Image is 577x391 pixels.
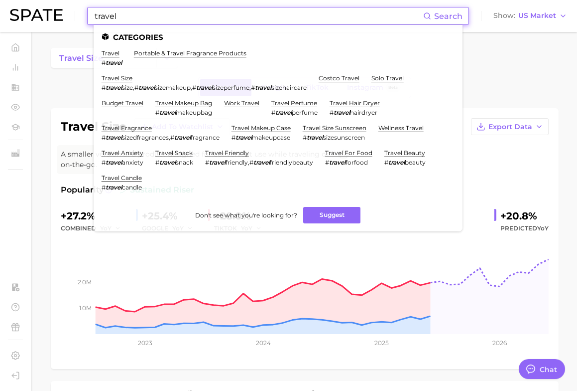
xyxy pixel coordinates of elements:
a: costco travel [319,74,359,82]
div: , [205,159,313,166]
span: friendly [226,159,248,166]
span: # [384,159,388,166]
a: travel fragrance [102,124,152,132]
span: # [271,109,275,116]
em: travel [329,159,346,166]
a: travel size [51,48,156,68]
em: travel [106,59,122,66]
span: A smaller version of a product designed for convenient use while traveling or on-the-go. [61,149,332,170]
span: # [102,59,106,66]
span: beauty [405,159,426,166]
em: travel [209,159,226,166]
span: # [205,159,209,166]
em: travel [235,134,252,141]
em: travel [253,159,270,166]
h1: travel size [61,121,126,133]
a: portable & travel fragrance products [134,49,246,57]
a: travel makeup case [231,124,291,132]
span: # [102,84,106,91]
tspan: 2024 [255,339,270,347]
img: SPATE [10,9,63,21]
span: # [249,159,253,166]
span: # [102,159,106,166]
a: Log out. Currently logged in with e-mail spolansky@diginsights.com. [8,368,23,383]
a: travel candle [102,174,142,182]
span: anxiety [122,159,143,166]
span: # [155,109,159,116]
span: # [231,134,235,141]
input: Search here for a brand, industry, or ingredient [94,7,423,24]
em: travel [174,134,191,141]
button: Export Data [471,118,549,135]
tspan: 2025 [374,339,389,347]
div: +27.2% [61,208,128,224]
em: travel [106,184,122,191]
span: perfume [292,109,318,116]
tspan: 2023 [137,339,152,347]
em: travel [138,84,155,91]
span: # [102,134,106,141]
span: makeupcase [252,134,290,141]
a: travel perfume [271,99,317,107]
span: # [134,84,138,91]
span: Export Data [488,123,532,131]
em: travel [307,134,323,141]
span: # [102,184,106,191]
span: sizehaircare [271,84,307,91]
span: # [251,84,255,91]
span: YoY [537,224,549,232]
span: sizedfragrances [122,134,169,141]
em: travel [196,84,213,91]
a: travel size [102,74,132,82]
li: Categories [102,33,455,41]
a: budget travel [102,99,143,107]
tspan: 2026 [492,339,507,347]
span: travel size [59,53,103,63]
em: travel [106,159,122,166]
span: # [303,134,307,141]
span: sizesunscreen [323,134,365,141]
a: travel snack [155,149,193,157]
span: sizeperfume [213,84,249,91]
div: +20.8% [500,208,549,224]
span: size [122,84,133,91]
a: travel beauty [384,149,425,157]
span: hairdryer [350,109,377,116]
span: Popularity [61,184,104,196]
div: combined [61,222,128,234]
div: , , , [102,84,307,91]
a: solo travel [371,74,404,82]
em: travel [334,109,350,116]
a: wellness travel [378,124,424,132]
span: Predicted [500,222,549,234]
em: travel [275,109,292,116]
div: , [102,134,220,141]
span: # [330,109,334,116]
span: Show [493,13,515,18]
span: # [170,134,174,141]
a: travel [102,49,119,57]
span: # [192,84,196,91]
em: travel [255,84,271,91]
span: fragrance [191,134,220,141]
a: travel makeup bag [155,99,212,107]
a: travel for food [325,149,372,157]
button: ShowUS Market [491,9,570,22]
span: Don't see what you're looking for? [195,211,297,219]
span: friendlybeauty [270,159,313,166]
em: travel [159,159,176,166]
a: work travel [224,99,259,107]
span: forfood [346,159,368,166]
em: travel [388,159,405,166]
a: travel size sunscreen [303,124,366,132]
span: snack [176,159,193,166]
a: travel anxiety [102,149,143,157]
em: travel [159,109,176,116]
button: Suggest [303,207,360,223]
span: Search [434,11,462,21]
span: sizemakeup [155,84,191,91]
em: travel [106,84,122,91]
span: candle [122,184,142,191]
em: travel [106,134,122,141]
span: # [325,159,329,166]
